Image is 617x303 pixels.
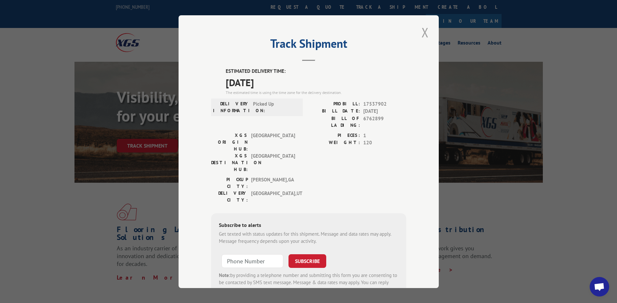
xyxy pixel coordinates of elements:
strong: Note: [219,272,230,278]
span: [DATE] [363,108,406,115]
span: [GEOGRAPHIC_DATA] [251,152,295,173]
button: Close modal [420,23,431,41]
span: 1 [363,132,406,139]
label: DELIVERY INFORMATION: [213,100,250,114]
div: The estimated time is using the time zone for the delivery destination. [226,89,406,95]
label: PROBILL: [309,100,360,108]
span: [PERSON_NAME] , GA [251,176,295,190]
label: XGS DESTINATION HUB: [211,152,248,173]
label: PICKUP CITY: [211,176,248,190]
a: Open chat [590,277,609,296]
div: Get texted with status updates for this shipment. Message and data rates may apply. Message frequ... [219,230,398,245]
span: 120 [363,139,406,147]
label: WEIGHT: [309,139,360,147]
div: Subscribe to alerts [219,221,398,230]
span: Picked Up [253,100,297,114]
label: ESTIMATED DELIVERY TIME: [226,68,406,75]
span: [GEOGRAPHIC_DATA] , UT [251,190,295,203]
label: BILL DATE: [309,108,360,115]
label: DELIVERY CITY: [211,190,248,203]
span: 6762899 [363,115,406,128]
span: 17537902 [363,100,406,108]
button: SUBSCRIBE [288,254,326,268]
span: [DATE] [226,75,406,89]
h2: Track Shipment [211,39,406,51]
input: Phone Number [221,254,283,268]
label: BILL OF LADING: [309,115,360,128]
label: PIECES: [309,132,360,139]
div: by providing a telephone number and submitting this form you are consenting to be contacted by SM... [219,271,398,294]
span: [GEOGRAPHIC_DATA] [251,132,295,152]
label: XGS ORIGIN HUB: [211,132,248,152]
